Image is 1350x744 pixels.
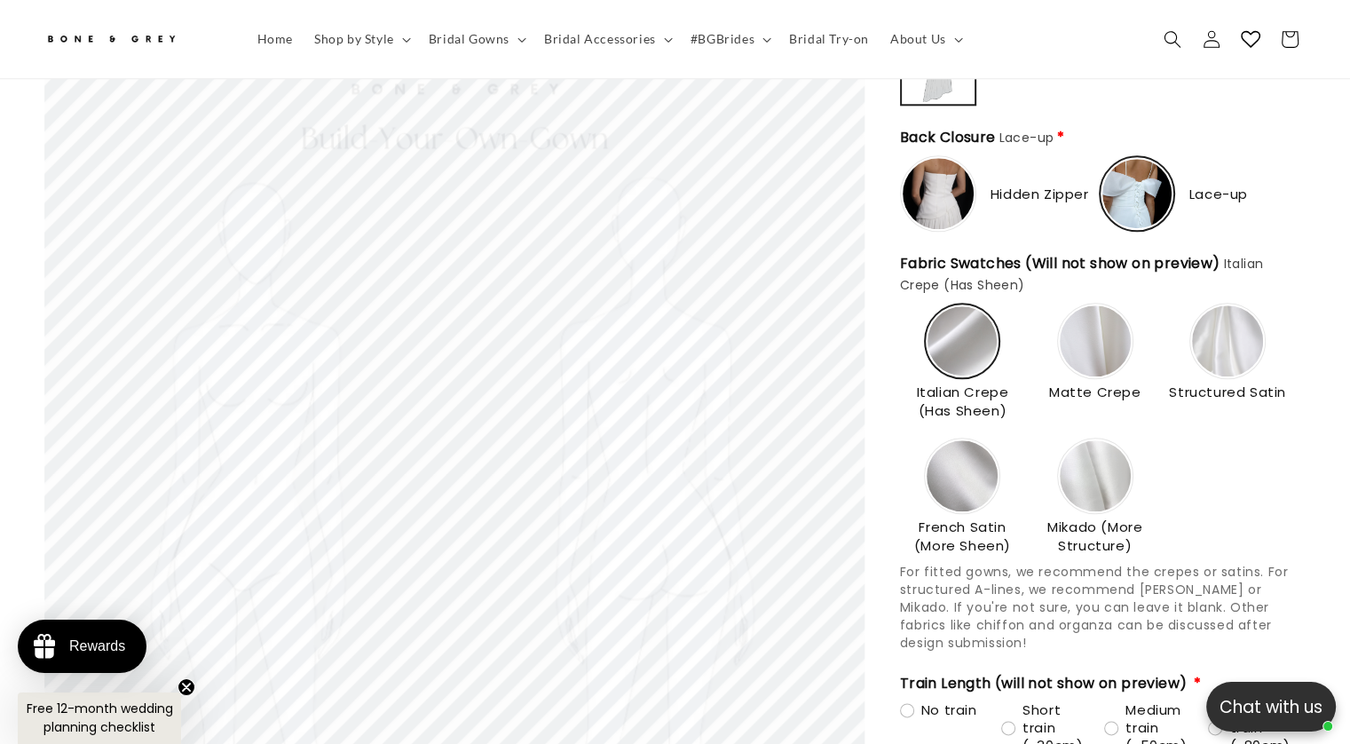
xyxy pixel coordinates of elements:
span: Back Closure [900,127,1054,148]
span: #BGBrides [691,31,754,47]
span: Matte Crepe [1046,383,1144,401]
button: Write a review [1143,27,1261,57]
span: Lace-up [1189,185,1248,203]
a: Write a review [118,101,196,115]
summary: About Us [880,20,970,58]
a: Bridal Try-on [778,20,880,58]
span: Bridal Accessories [544,31,656,47]
span: Structured Satin [1166,383,1289,401]
span: Mikado (More Structure) [1032,518,1157,555]
div: Free 12-month wedding planning checklistClose teaser [18,693,181,744]
span: Free 12-month wedding planning checklist [27,700,173,736]
img: https://cdn.shopify.com/s/files/1/0750/3832/7081/files/2-French-Satin_e30a17c1-17c2-464b-8a17-b37... [927,440,998,511]
summary: Bridal Gowns [418,20,533,58]
span: Home [257,31,293,47]
span: Bridal Try-on [789,31,869,47]
img: Bone and Grey Bridal [44,25,178,54]
span: Train Length (will not show on preview) [900,673,1191,694]
span: Hidden Zipper [991,185,1089,203]
span: Bridal Gowns [429,31,509,47]
span: Fabric Swatches (Will not show on preview) [900,253,1287,296]
summary: Search [1153,20,1192,59]
summary: #BGBrides [680,20,778,58]
span: About Us [890,31,946,47]
img: https://cdn.shopify.com/s/files/1/0750/3832/7081/files/3-Matte-Crepe_80be2520-7567-4bc4-80bf-3eeb... [1060,305,1131,376]
a: Bone and Grey Bridal [38,18,229,60]
img: https://cdn.shopify.com/s/files/1/0750/3832/7081/files/1-Italian-Crepe_995fc379-4248-4617-84cd-83... [928,306,997,376]
p: Chat with us [1206,694,1336,720]
span: No train [921,701,977,719]
summary: Bridal Accessories [533,20,680,58]
span: Shop by Style [314,31,394,47]
span: French Satin (More Sheen) [900,518,1025,555]
span: Lace-up [999,129,1054,146]
div: Rewards [69,638,125,654]
span: Italian Crepe (Has Sheen) [900,383,1025,420]
img: https://cdn.shopify.com/s/files/1/0750/3832/7081/files/5-Mikado.jpg?v=1756368359 [1060,440,1131,511]
summary: Shop by Style [304,20,418,58]
span: For fitted gowns, we recommend the crepes or satins. For structured A-lines, we recommend [PERSON... [900,563,1289,652]
img: https://cdn.shopify.com/s/files/1/0750/3832/7081/files/Closure-zipper.png?v=1756370614 [903,158,974,229]
button: Open chatbox [1206,682,1336,732]
img: https://cdn.shopify.com/s/files/1/0750/3832/7081/files/4-Satin.jpg?v=1756368085 [1192,305,1263,376]
img: https://cdn.shopify.com/s/files/1/0750/3832/7081/files/Closure-lace-up.jpg?v=1756370613 [1102,159,1172,228]
a: Home [247,20,304,58]
button: Close teaser [178,678,195,696]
